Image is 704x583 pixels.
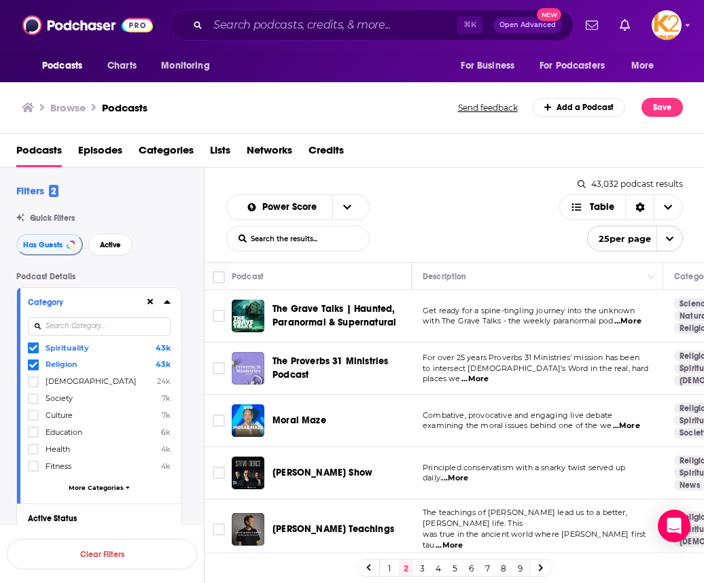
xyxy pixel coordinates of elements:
span: 2 [49,185,58,197]
a: Moral Maze [272,414,326,427]
button: open menu [622,53,671,79]
button: Choose View [559,194,684,220]
button: Category [28,294,145,311]
span: Combative, provocative and engaging live debate [423,410,612,420]
button: open menu [332,195,361,219]
a: Categories [139,139,194,167]
span: Table [590,202,614,212]
a: 1 [383,560,396,576]
button: Show profile menu [652,10,682,40]
span: ...More [436,540,463,551]
span: was true in the ancient world where [PERSON_NAME] first tau [423,529,646,550]
a: 9 [513,560,527,576]
span: The teachings of [PERSON_NAME] lead us to a better, [PERSON_NAME] life. This [423,508,627,528]
span: [PERSON_NAME] Show [272,467,372,478]
span: Toggle select row [213,310,225,322]
span: Power Score [262,202,321,212]
span: Health [46,444,70,454]
button: open menu [33,53,100,79]
span: 7k [162,410,171,420]
div: Sort Direction [625,195,654,219]
a: Add a Podcast [533,98,626,117]
span: ⌘ K [457,16,482,34]
button: open menu [152,53,227,79]
span: New [537,8,561,21]
span: [PERSON_NAME] Teachings [272,523,394,535]
span: Toggle select row [213,523,225,535]
span: with The Grave Talks - the weekly paranormal pod [423,316,613,325]
button: open menu [451,53,531,79]
a: 4 [432,560,445,576]
span: Logged in as K2Krupp [652,10,682,40]
span: 7k [162,393,171,403]
a: Episodes [78,139,122,167]
a: Lists [210,139,230,167]
a: The Grave Talks | Haunted, Paranormal & Supernatural [272,302,407,330]
span: daily [423,473,440,482]
img: The Proverbs 31 Ministries Podcast [232,352,264,385]
span: Culture [46,410,73,420]
button: Active Status [28,510,171,527]
h1: Podcasts [102,101,147,114]
h3: Browse [50,101,86,114]
span: Podcasts [42,56,82,75]
span: Monitoring [161,56,209,75]
span: More [631,56,654,75]
button: Has Guests [16,234,83,255]
span: For Podcasters [540,56,605,75]
div: Podcast [232,268,264,285]
span: Podcasts [16,139,62,167]
span: Spirituality [46,343,89,353]
div: 43,032 podcast results [578,179,683,189]
span: Principled conservatism with a snarky twist served up [423,463,625,472]
button: Save [641,98,683,117]
span: 4k [161,461,171,471]
a: Credits [309,139,344,167]
span: ...More [441,473,468,484]
span: Quick Filters [30,213,75,223]
span: Charts [107,56,137,75]
a: 7 [480,560,494,576]
input: Search Category... [28,317,171,336]
a: 2 [399,560,412,576]
input: Search podcasts, credits, & more... [208,14,457,36]
div: Description [423,268,466,285]
img: User Profile [652,10,682,40]
button: Active [88,234,133,255]
span: examining the moral issues behind one of the we [423,421,612,430]
a: Show notifications dropdown [614,14,635,37]
span: Education [46,427,82,437]
span: More Categories [69,484,124,491]
span: The Grave Talks | Haunted, Paranormal & Supernatural [272,303,396,328]
img: Podchaser - Follow, Share and Rate Podcasts [22,12,153,38]
a: 8 [497,560,510,576]
span: Society [46,393,73,403]
div: Category [28,298,136,307]
button: Send feedback [454,102,522,113]
button: More Categories [28,484,171,491]
a: Charts [99,53,145,79]
button: open menu [235,202,333,212]
a: Networks [247,139,292,167]
span: Toggle select row [213,362,225,374]
span: Toggle select row [213,414,225,427]
span: Active [100,241,121,249]
div: Search podcasts, credits, & more... [171,10,574,41]
a: 6 [464,560,478,576]
span: [DEMOGRAPHIC_DATA] [46,376,137,386]
span: For over 25 years Proverbs 31 Ministries' mission has been [423,353,639,362]
span: 6k [161,427,171,437]
span: 43k [156,359,171,369]
h2: Choose List sort [226,194,370,220]
img: Moral Maze [232,404,264,437]
img: Steve Deace Show [232,457,264,489]
span: to intersect [DEMOGRAPHIC_DATA]'s Word in the real, hard places we [423,364,649,384]
span: 4k [161,444,171,454]
div: Active Status [28,514,162,523]
a: 5 [448,560,461,576]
